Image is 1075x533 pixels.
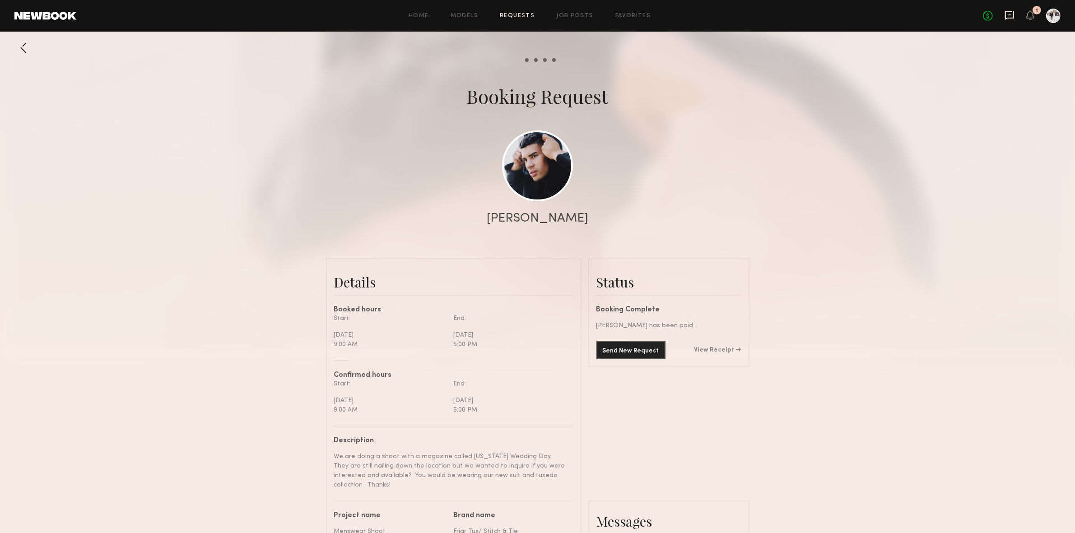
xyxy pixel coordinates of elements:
[334,372,573,379] div: Confirmed hours
[596,273,741,291] div: Status
[454,314,567,323] div: End:
[334,512,447,519] div: Project name
[334,330,447,340] div: [DATE]
[615,13,651,19] a: Favorites
[596,321,741,330] div: [PERSON_NAME] has been paid.
[500,13,535,19] a: Requests
[334,340,447,349] div: 9:00 AM
[334,437,567,445] div: Description
[451,13,478,19] a: Models
[334,314,447,323] div: Start:
[334,306,573,314] div: Booked hours
[487,212,588,225] div: [PERSON_NAME]
[596,306,741,314] div: Booking Complete
[334,405,447,415] div: 9:00 AM
[454,330,567,340] div: [DATE]
[454,512,567,519] div: Brand name
[454,396,567,405] div: [DATE]
[596,341,665,359] button: Send New Request
[1036,8,1038,13] div: 1
[467,83,609,109] div: Booking Request
[334,396,447,405] div: [DATE]
[454,379,567,389] div: End:
[596,512,741,530] div: Messages
[454,340,567,349] div: 5:00 PM
[409,13,429,19] a: Home
[334,452,567,490] div: We are doing a shoot with a magazine called [US_STATE] Wedding Day. They are still nailing down t...
[694,347,741,353] a: View Receipt
[334,379,447,389] div: Start:
[334,273,573,291] div: Details
[454,405,567,415] div: 5:00 PM
[556,13,594,19] a: Job Posts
